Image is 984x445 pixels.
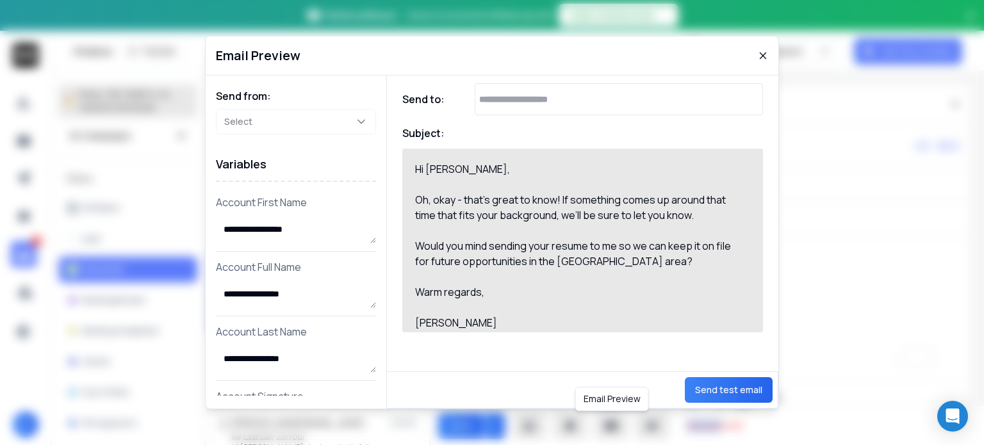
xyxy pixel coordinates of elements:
[415,315,735,376] p: [PERSON_NAME] Market Sourcing Strategist – [GEOGRAPHIC_DATA] Healthcare UpLevel Sourcing, LLC
[402,125,445,141] h1: Subject:
[575,387,649,411] div: Email Preview
[415,284,735,300] p: Warm regards,
[415,238,735,269] p: Would you mind sending your resume to me so we can keep it on file for future opportunities in th...
[415,192,735,223] p: Oh, okay - that’s great to know! If something comes up around that time that fits your background...
[937,401,968,432] div: Open Intercom Messenger
[685,377,773,403] button: Send test email
[415,161,735,177] p: Hi [PERSON_NAME],
[402,92,454,107] h1: Send to:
